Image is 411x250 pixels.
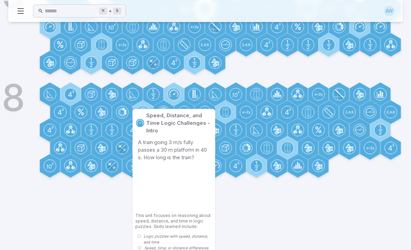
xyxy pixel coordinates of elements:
kbd: k [113,8,121,14]
p: This unit focuses on reasoning about speed, distance, and time in logic puzzles. Skills learned i... [135,213,212,229]
a: Speed/Distance/Time [135,118,145,128]
div: AW [384,6,394,16]
p: A train going 3 m/s fully passes a 30 m platform in 40 s. How long is the train? [138,139,210,161]
p: Speed, Distance, and Time Logic Challenges - Intro [146,112,212,134]
div: + [99,7,121,15]
h1: 8 [2,79,25,116]
kbd: ⌘ [99,8,107,14]
p: Logic puzzles with speed, distance, and time [144,233,212,245]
